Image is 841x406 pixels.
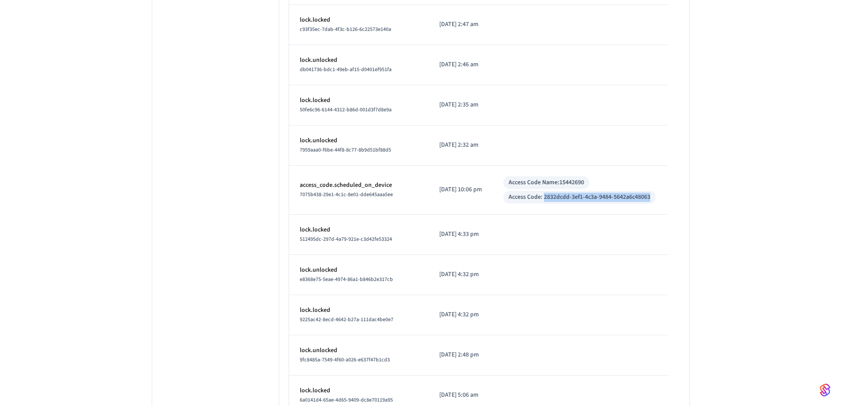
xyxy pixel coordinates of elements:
p: [DATE] 2:46 am [439,60,483,69]
span: 512495dc-297d-4a79-921e-c3d42fe53324 [300,235,392,243]
span: e8368e75-5eae-4974-86a1-b846b2e317cb [300,276,393,283]
p: lock.locked [300,225,418,235]
span: db041736-bdc1-49eb-af15-d0401ef951fa [300,66,392,73]
span: 50fe6c96-6144-4312-b86d-001d3f7d8e9a [300,106,392,114]
span: 6a0141d4-65ae-4d65-9409-dc8e70119a95 [300,396,393,404]
p: [DATE] 2:32 am [439,140,483,150]
p: access_code.scheduled_on_device [300,181,418,190]
p: lock.unlocked [300,266,418,275]
img: SeamLogoGradient.69752ec5.svg [820,383,830,397]
span: c93f35ec-7dab-4f3c-b126-6c22573e140a [300,26,391,33]
p: lock.locked [300,386,418,395]
p: lock.locked [300,15,418,25]
p: [DATE] 5:06 am [439,391,483,400]
p: [DATE] 10:06 pm [439,185,483,194]
div: Access Code Name: 15442690 [509,178,584,187]
p: [DATE] 2:35 am [439,100,483,110]
span: 9225ac42-8ecd-4642-b27a-111dac4be0e7 [300,316,393,323]
p: [DATE] 2:48 pm [439,350,483,360]
span: 9fc8485a-7549-4f60-a026-e637f47b1cd3 [300,356,390,364]
p: lock.unlocked [300,346,418,355]
span: 7959aaa0-f6be-44f8-8c77-8b9d51bf88d5 [300,146,391,154]
p: lock.unlocked [300,56,418,65]
p: lock.locked [300,306,418,315]
p: lock.unlocked [300,136,418,145]
p: [DATE] 4:32 pm [439,270,483,279]
span: 7075b438-29e1-4c1c-8e01-dde645aaa5ee [300,191,393,198]
p: lock.locked [300,96,418,105]
p: [DATE] 2:47 am [439,20,483,29]
div: Access Code: 2832dcdd-3ef1-4c3a-9484-5642a6c48063 [509,193,650,202]
p: [DATE] 4:33 pm [439,230,483,239]
p: [DATE] 4:32 pm [439,310,483,319]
